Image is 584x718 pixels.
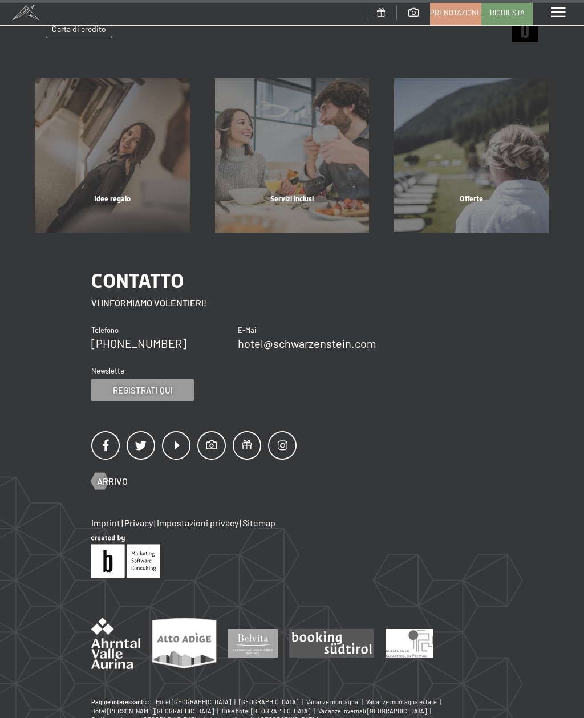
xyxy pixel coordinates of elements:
span: Registrati qui [113,384,173,396]
span: | [154,517,156,528]
span: [GEOGRAPHIC_DATA] [239,698,298,705]
a: Buoni regalo per un weekend in Alto Adige Idee regalo [23,78,202,233]
span: | [359,698,366,705]
span: Vi informiamo volentieri! [91,297,206,308]
span: E-Mail [238,326,258,335]
a: Bike hotel [GEOGRAPHIC_DATA] | [222,707,318,715]
span: Idee regalo [94,194,131,203]
a: [PHONE_NUMBER] [91,336,186,350]
span: | [311,707,318,715]
span: | [215,707,222,715]
span: Richiesta [490,7,525,18]
a: Arrivo [91,475,128,488]
a: Richiesta [482,1,532,25]
a: Privacy [124,517,153,528]
span: | [121,517,123,528]
span: Telefono [91,326,119,335]
span: | [240,517,241,528]
span: | [428,707,435,715]
a: Buoni regalo per un weekend in Alto Adige Offerte [382,78,561,233]
span: Servizi inclusi [270,194,314,203]
a: Sitemap [242,517,275,528]
a: Vacanze invernali [GEOGRAPHIC_DATA] | [318,707,435,715]
a: Buoni regalo per un weekend in Alto Adige Servizi inclusi [202,78,382,233]
a: Imprint [91,517,120,528]
a: Impostazioni privacy [157,517,238,528]
span: Vacanze invernali [GEOGRAPHIC_DATA] [318,707,427,715]
a: [GEOGRAPHIC_DATA] | [239,697,306,706]
a: Vacanze montagna | [306,697,366,706]
span: | [299,698,306,705]
a: Prenotazione [431,1,481,25]
span: Contatto [91,269,184,293]
a: Hotel [GEOGRAPHIC_DATA] | [156,697,239,706]
span: Newsletter [91,366,127,375]
img: Brandnamic GmbH | Leading Hospitality Solutions [91,535,160,578]
b: Pagine interessanti:: [91,697,149,706]
span: Vacanze montagna estate [366,698,437,705]
span: Hotel [PERSON_NAME][GEOGRAPHIC_DATA] [91,707,214,715]
span: Prenotazione [430,7,481,18]
a: Hotel [PERSON_NAME][GEOGRAPHIC_DATA] | [91,707,222,715]
span: Arrivo [97,475,128,488]
a: hotel@schwarzenstein.com [238,336,376,350]
a: Vacanze montagna estate | [366,697,445,706]
span: | [232,698,239,705]
span: Hotel [GEOGRAPHIC_DATA] [156,698,231,705]
span: Offerte [460,194,483,203]
span: Vacanze montagna [306,698,358,705]
span: | [438,698,445,705]
span: Bike hotel [GEOGRAPHIC_DATA] [222,707,310,715]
